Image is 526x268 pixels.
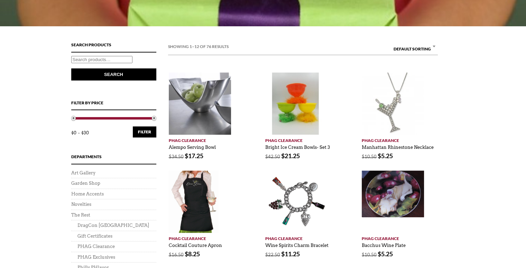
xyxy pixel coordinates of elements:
[71,68,156,80] button: Search
[169,252,184,257] bdi: 16.50
[71,181,100,186] a: Garden Shop
[169,154,184,159] bdi: 34.50
[71,202,91,207] a: Novelties
[281,152,300,160] bdi: 21.25
[71,191,104,197] a: Home Accents
[133,126,156,137] button: Filter
[265,135,340,144] a: PHAG Clearance
[77,233,112,239] a: Gift Certificates
[169,135,244,144] a: PHAG Clearance
[169,141,216,150] a: Alempo Serving Bowl
[265,239,329,248] a: Wine Spirits Charm Bracelet
[362,154,377,159] bdi: 10.50
[185,250,200,258] bdi: 8.25
[378,250,381,258] span: $
[71,99,156,111] h4: Filter by price
[185,152,203,160] bdi: 17.25
[362,135,437,144] a: PHAG Clearance
[185,250,188,258] span: $
[169,233,244,242] a: PHAG Clearance
[169,154,172,159] span: $
[281,250,285,258] span: $
[169,239,222,248] a: Cocktail Couture Apron
[265,252,280,257] bdi: 22.50
[362,252,364,257] span: $
[378,152,393,160] bdi: 5.25
[77,223,149,228] a: DragCon [GEOGRAPHIC_DATA]
[391,42,438,56] span: Default sorting
[391,42,438,52] span: Default sorting
[71,56,132,63] input: Search products…
[265,141,330,150] a: Bright Ice Cream Bowls- Set 3
[378,152,381,160] span: $
[265,252,268,257] span: $
[362,252,377,257] bdi: 10.50
[71,212,90,218] a: The Rest
[81,130,89,135] span: $30
[169,252,172,257] span: $
[265,233,340,242] a: PHAG Clearance
[71,170,95,175] a: Art Gallery
[362,239,406,248] a: Bacchus Wine Plate
[185,152,188,160] span: $
[281,152,285,160] span: $
[71,130,81,135] span: $0
[71,126,156,140] div: Price: —
[362,233,437,242] a: PHAG Clearance
[77,244,115,249] a: PHAG Clearance
[281,250,300,258] bdi: 11.25
[168,43,229,50] em: Showing 1–12 of 76 results
[362,154,364,159] span: $
[265,154,268,159] span: $
[71,153,156,164] h4: Departments
[265,154,280,159] bdi: 42.50
[378,250,393,258] bdi: 5.25
[362,141,434,150] a: Manhattan Rhinestone Necklace
[77,255,115,260] a: PHAG Exclusives
[71,41,156,52] h4: Search Products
